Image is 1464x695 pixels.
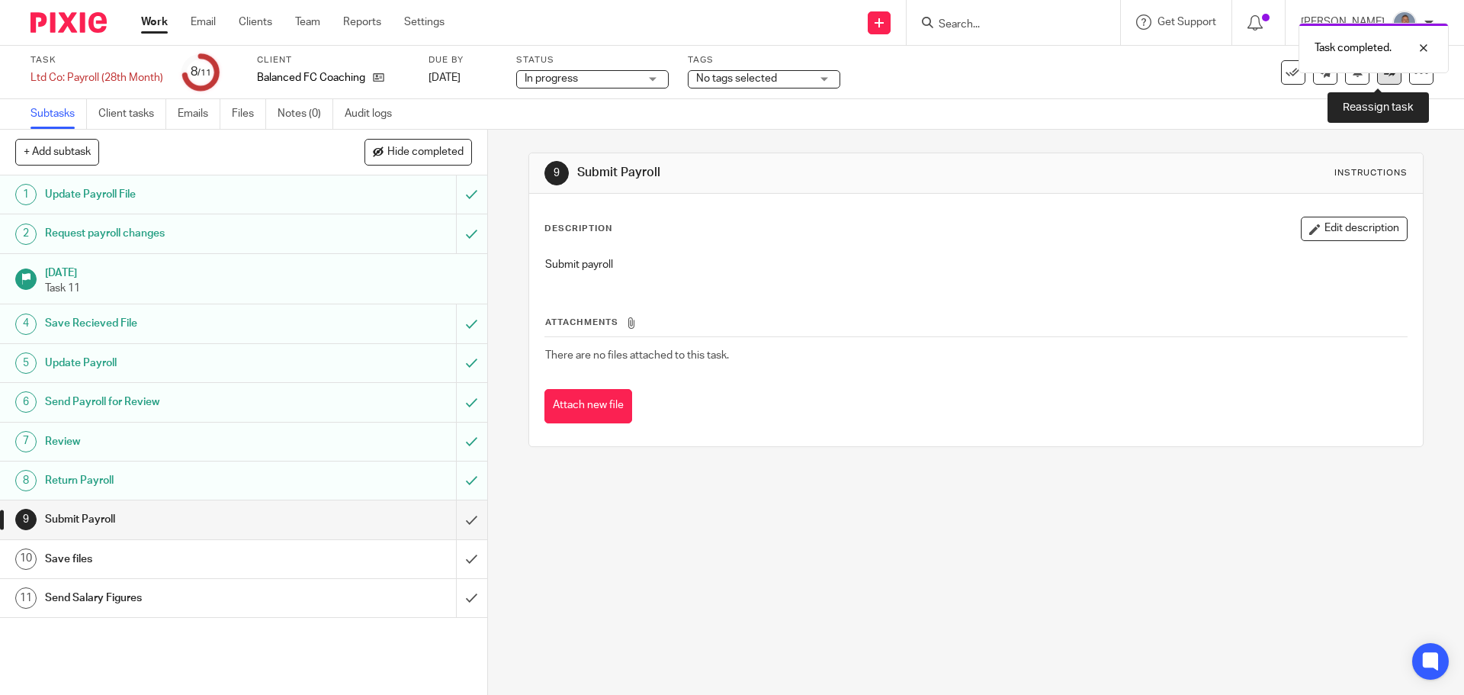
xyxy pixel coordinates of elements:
[257,70,365,85] p: Balanced FC Coaching
[45,548,309,571] h1: Save files
[30,54,163,66] label: Task
[15,509,37,530] div: 9
[45,352,309,375] h1: Update Payroll
[15,314,37,335] div: 4
[45,469,309,492] h1: Return Payroll
[1315,40,1392,56] p: Task completed.
[257,54,409,66] label: Client
[15,184,37,205] div: 1
[577,165,1009,181] h1: Submit Payroll
[364,139,472,165] button: Hide completed
[1392,11,1417,35] img: James%20Headshot.png
[15,431,37,452] div: 7
[141,14,168,30] a: Work
[178,99,220,129] a: Emails
[30,70,163,85] div: Ltd Co: Payroll (28th Month)
[45,391,309,413] h1: Send Payroll for Review
[45,312,309,335] h1: Save Recieved File
[15,391,37,413] div: 6
[15,352,37,374] div: 5
[191,63,211,81] div: 8
[45,587,309,610] h1: Send Salary Figures
[15,587,37,609] div: 11
[15,549,37,570] div: 10
[343,14,381,30] a: Reports
[544,161,569,185] div: 9
[545,318,618,327] span: Attachments
[30,99,87,129] a: Subtasks
[45,508,309,531] h1: Submit Payroll
[544,223,612,235] p: Description
[1334,167,1408,179] div: Instructions
[525,73,578,84] span: In progress
[544,389,632,423] button: Attach new file
[404,14,445,30] a: Settings
[696,73,777,84] span: No tags selected
[345,99,403,129] a: Audit logs
[45,262,472,281] h1: [DATE]
[387,146,464,159] span: Hide completed
[45,222,309,245] h1: Request payroll changes
[1301,217,1408,241] button: Edit description
[15,224,37,245] div: 2
[239,14,272,30] a: Clients
[45,281,472,296] p: Task 11
[15,139,99,165] button: + Add subtask
[30,12,107,33] img: Pixie
[429,72,461,83] span: [DATE]
[15,470,37,491] div: 8
[429,54,497,66] label: Due by
[545,257,1406,272] p: Submit payroll
[45,183,309,206] h1: Update Payroll File
[278,99,333,129] a: Notes (0)
[545,350,729,361] span: There are no files attached to this task.
[295,14,320,30] a: Team
[197,69,211,77] small: /11
[232,99,266,129] a: Files
[516,54,669,66] label: Status
[45,430,309,453] h1: Review
[688,54,840,66] label: Tags
[191,14,216,30] a: Email
[98,99,166,129] a: Client tasks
